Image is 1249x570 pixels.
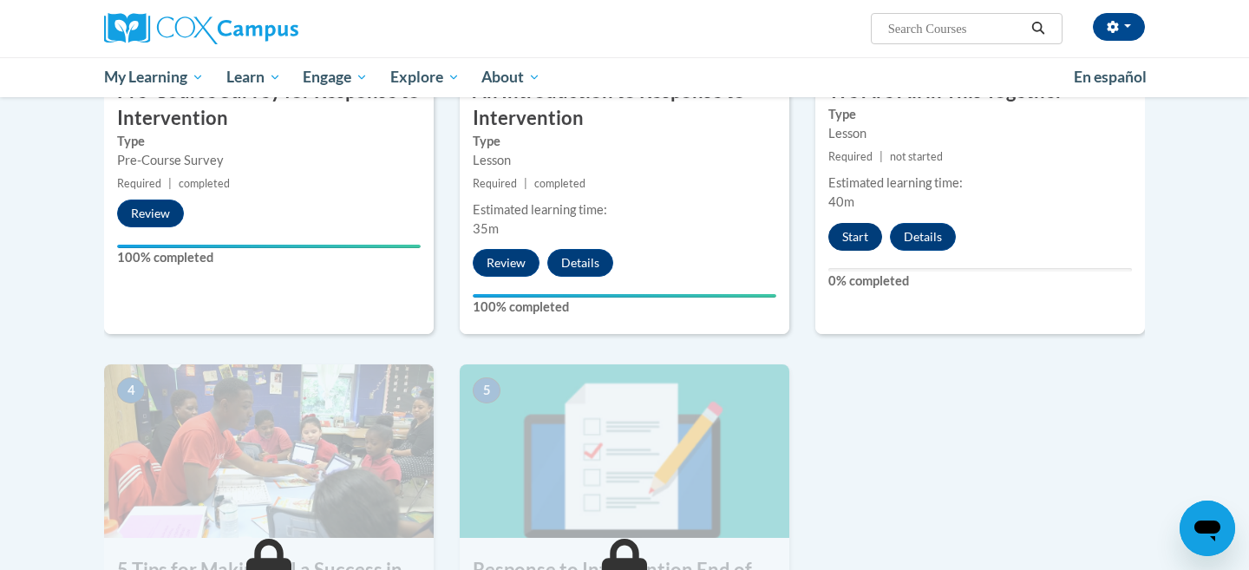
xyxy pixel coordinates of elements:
div: Main menu [78,57,1171,97]
button: Details [547,249,613,277]
label: Type [117,132,421,151]
div: Lesson [473,151,776,170]
div: Lesson [828,124,1132,143]
a: About [471,57,553,97]
div: Your progress [473,294,776,298]
span: About [481,67,540,88]
a: My Learning [93,57,215,97]
span: | [880,150,883,163]
a: Cox Campus [104,13,434,44]
span: Required [117,177,161,190]
span: 4 [117,377,145,403]
h3: Pre-Course Survey for Response to Intervention [104,78,434,132]
span: Engage [303,67,368,88]
span: completed [534,177,585,190]
button: Review [117,200,184,227]
span: 35m [473,221,499,236]
div: Pre-Course Survey [117,151,421,170]
a: Explore [379,57,471,97]
a: En español [1063,59,1158,95]
label: 100% completed [473,298,776,317]
div: Estimated learning time: [473,200,776,219]
button: Search [1025,18,1051,39]
img: Course Image [104,364,434,538]
button: Details [890,223,956,251]
img: Course Image [460,364,789,538]
div: Your progress [117,245,421,248]
img: Cox Campus [104,13,298,44]
span: En español [1074,68,1147,86]
iframe: Button to launch messaging window [1180,501,1235,556]
span: Learn [226,67,281,88]
span: | [168,177,172,190]
span: Explore [390,67,460,88]
span: | [524,177,527,190]
span: 5 [473,377,500,403]
label: 0% completed [828,272,1132,291]
div: Estimated learning time: [828,174,1132,193]
span: My Learning [104,67,204,88]
span: not started [890,150,943,163]
button: Review [473,249,539,277]
button: Start [828,223,882,251]
span: 40m [828,194,854,209]
span: completed [179,177,230,190]
button: Account Settings [1093,13,1145,41]
label: Type [828,105,1132,124]
span: Required [473,177,517,190]
a: Engage [291,57,379,97]
label: 100% completed [117,248,421,267]
input: Search Courses [886,18,1025,39]
a: Learn [215,57,292,97]
span: Required [828,150,873,163]
h3: An Introduction to Response to Intervention [460,78,789,132]
label: Type [473,132,776,151]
